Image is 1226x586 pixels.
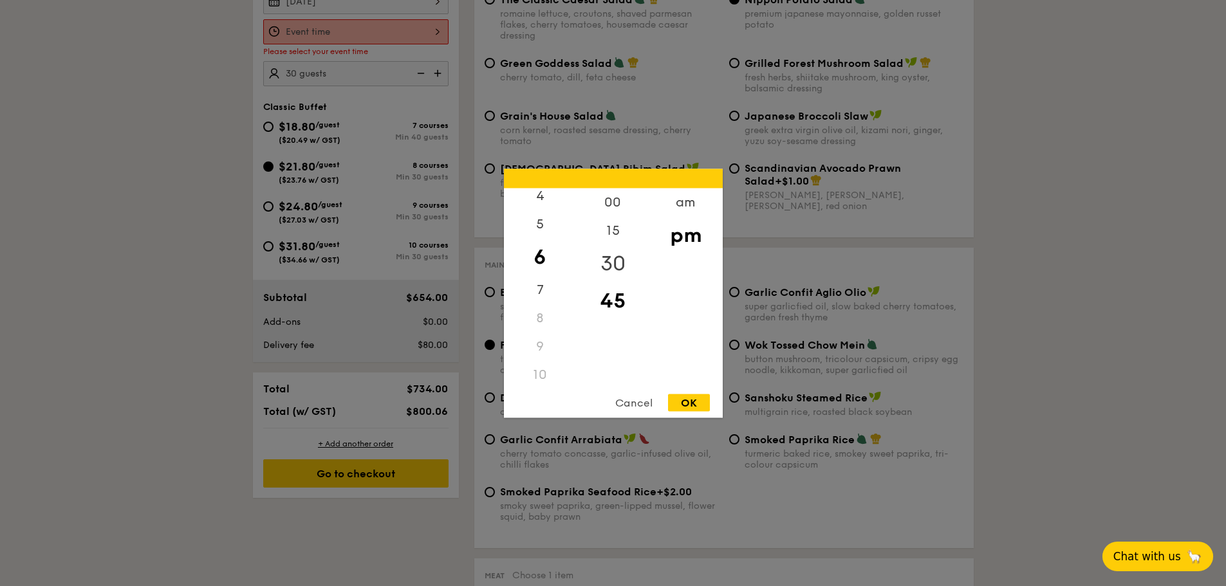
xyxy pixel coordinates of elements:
span: Chat with us [1113,550,1181,563]
div: 6 [504,238,577,275]
div: 45 [577,282,649,319]
div: OK [668,394,710,411]
div: am [649,188,722,216]
div: 15 [577,216,649,244]
div: 8 [504,304,577,332]
span: 🦙 [1186,549,1202,564]
div: pm [649,216,722,253]
div: 10 [504,360,577,389]
div: 30 [577,244,649,282]
div: 9 [504,332,577,360]
div: 00 [577,188,649,216]
div: 4 [504,181,577,210]
div: Cancel [602,394,665,411]
div: 5 [504,210,577,238]
button: Chat with us🦙 [1102,542,1213,571]
div: 7 [504,275,577,304]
